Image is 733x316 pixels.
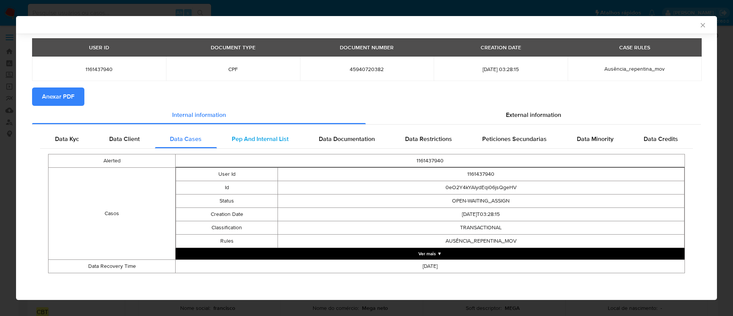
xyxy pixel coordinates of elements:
[48,260,176,273] td: Data Recovery Time
[405,135,452,143] span: Data Restrictions
[170,135,202,143] span: Data Cases
[206,41,260,54] div: DOCUMENT TYPE
[615,41,655,54] div: CASE RULES
[176,260,685,273] td: [DATE]
[232,135,289,143] span: Pep And Internal List
[48,154,176,168] td: Alerted
[48,168,176,260] td: Casos
[644,135,678,143] span: Data Credits
[32,106,701,124] div: Detailed info
[41,66,157,73] span: 1161437940
[172,110,226,119] span: Internal information
[40,130,693,148] div: Detailed internal info
[476,41,526,54] div: CREATION DATE
[335,41,398,54] div: DOCUMENT NUMBER
[55,135,79,143] span: Data Kyc
[176,181,278,194] td: Id
[577,135,614,143] span: Data Minority
[16,16,717,300] div: closure-recommendation-modal
[443,66,559,73] span: [DATE] 03:28:15
[176,194,278,208] td: Status
[278,235,684,248] td: AUSÊNCIA_REPENTINA_MOV
[176,235,278,248] td: Rules
[42,88,74,105] span: Anexar PDF
[506,110,561,119] span: External information
[278,168,684,181] td: 1161437940
[176,248,685,259] button: Expand array
[176,154,685,168] td: 1161437940
[84,41,114,54] div: USER ID
[176,168,278,181] td: User Id
[175,66,291,73] span: CPF
[604,65,665,73] span: Ausência_repentina_mov
[278,194,684,208] td: OPEN-WAITING_ASSIGN
[176,221,278,235] td: Classification
[319,135,375,143] span: Data Documentation
[278,181,684,194] td: 0eO2Y4kYAlydEqi06jsQgeHV
[278,208,684,221] td: [DATE]T03:28:15
[278,221,684,235] td: TRANSACTIONAL
[482,135,547,143] span: Peticiones Secundarias
[176,208,278,221] td: Creation Date
[699,21,706,28] button: Fechar a janela
[109,135,140,143] span: Data Client
[32,88,84,106] button: Anexar PDF
[309,66,425,73] span: 45940720382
